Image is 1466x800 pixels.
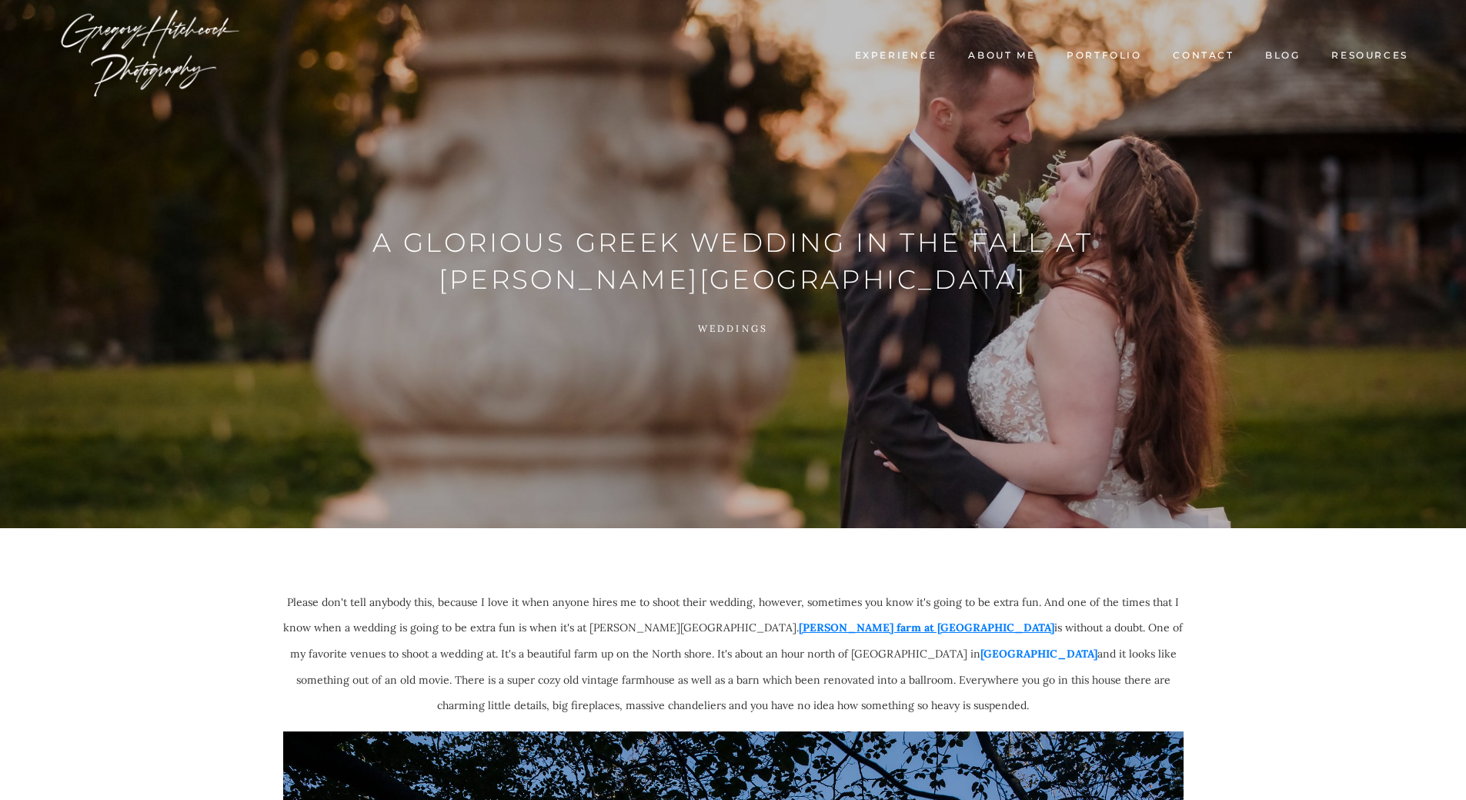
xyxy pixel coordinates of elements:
a: Contact [1161,49,1246,62]
a: [PERSON_NAME] farm at [GEOGRAPHIC_DATA] [799,621,1054,634]
a: Experience [843,49,949,62]
a: Portfolio [1055,49,1154,62]
h1: A glorious Greek wedding in the Fall at [PERSON_NAME][GEOGRAPHIC_DATA] [287,225,1180,298]
a: [GEOGRAPHIC_DATA] [980,647,1097,661]
p: Please don't tell anybody this, because I love it when anyone hires me to shoot their wedding, ho... [283,590,1184,719]
a: Resources [1320,49,1420,62]
img: Wedding Photographer Boston - Gregory Hitchcock Photography [58,8,242,100]
a: Blog [1254,49,1312,62]
a: Weddings [698,322,768,333]
a: About me [957,49,1047,62]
